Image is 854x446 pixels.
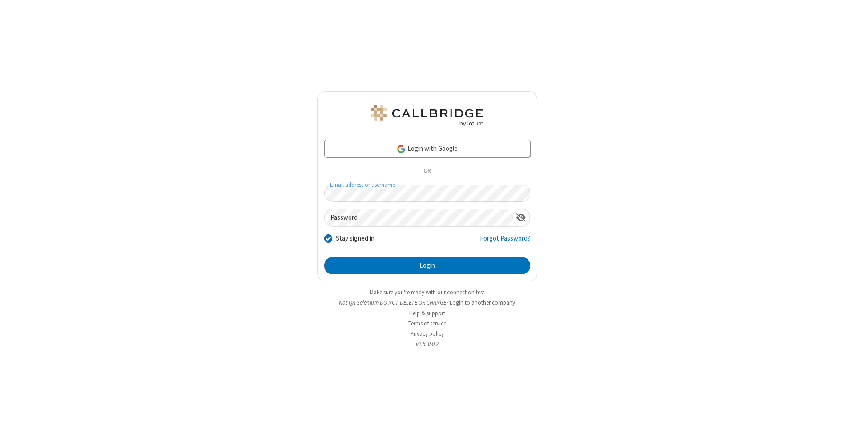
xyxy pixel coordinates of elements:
input: Email address or username [324,185,530,202]
a: Login with Google [324,140,530,157]
input: Password [325,209,512,226]
img: google-icon.png [396,144,406,154]
div: Show password [512,209,530,225]
img: QA Selenium DO NOT DELETE OR CHANGE [369,105,485,126]
li: Not QA Selenium DO NOT DELETE OR CHANGE? [317,298,537,307]
button: Login to another company [450,298,515,307]
button: Login [324,257,530,275]
span: OR [420,165,434,177]
a: Forgot Password? [480,233,530,250]
label: Stay signed in [336,233,375,244]
li: v2.6.350.2 [317,340,537,348]
a: Make sure you're ready with our connection test [370,289,484,296]
a: Privacy policy [411,330,444,338]
a: Terms of service [408,320,446,327]
a: Help & support [409,309,445,317]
